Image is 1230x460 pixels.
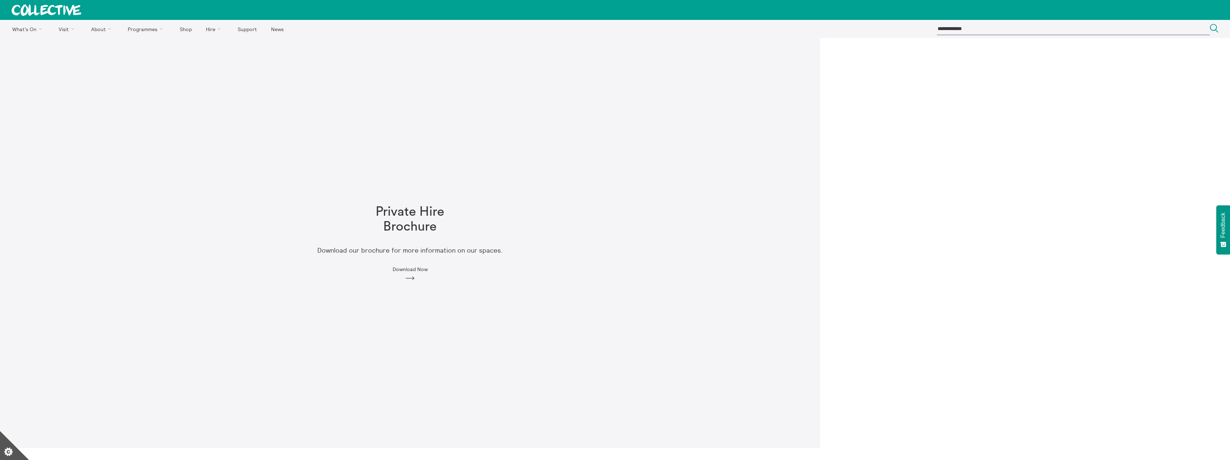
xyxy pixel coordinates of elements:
[364,204,456,235] h1: Private Hire Brochure
[265,20,290,38] a: News
[6,20,51,38] a: What's On
[200,20,230,38] a: Hire
[393,266,428,272] span: Download Now
[122,20,172,38] a: Programmes
[231,20,263,38] a: Support
[1220,212,1226,238] span: Feedback
[317,247,503,254] p: Download our brochure for more information on our spaces.
[173,20,198,38] a: Shop
[1216,205,1230,254] button: Feedback - Show survey
[85,20,120,38] a: About
[52,20,84,38] a: Visit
